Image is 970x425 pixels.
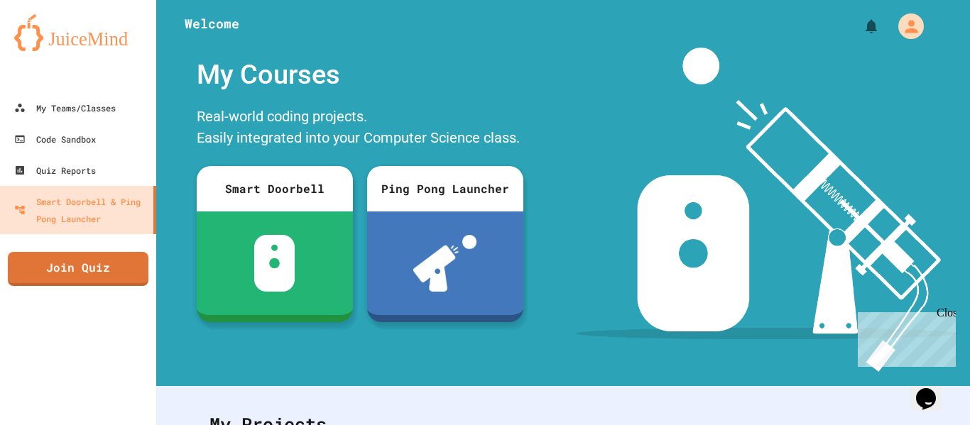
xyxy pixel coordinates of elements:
div: Quiz Reports [14,162,96,179]
img: banner-image-my-projects.png [576,48,957,372]
img: ppl-with-ball.png [413,235,476,292]
div: Smart Doorbell & Ping Pong Launcher [14,193,148,227]
div: Ping Pong Launcher [367,166,523,211]
iframe: chat widget [910,368,956,411]
img: sdb-white.svg [254,235,295,292]
div: My Courses [190,48,530,102]
div: Smart Doorbell [197,166,353,211]
div: My Account [883,10,927,43]
div: Chat with us now!Close [6,6,98,90]
div: Real-world coding projects. Easily integrated into your Computer Science class. [190,102,530,155]
img: logo-orange.svg [14,14,142,51]
iframe: chat widget [852,307,956,367]
div: Code Sandbox [14,131,96,148]
a: Join Quiz [8,252,148,286]
div: My Teams/Classes [14,99,116,116]
div: My Notifications [837,14,883,38]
